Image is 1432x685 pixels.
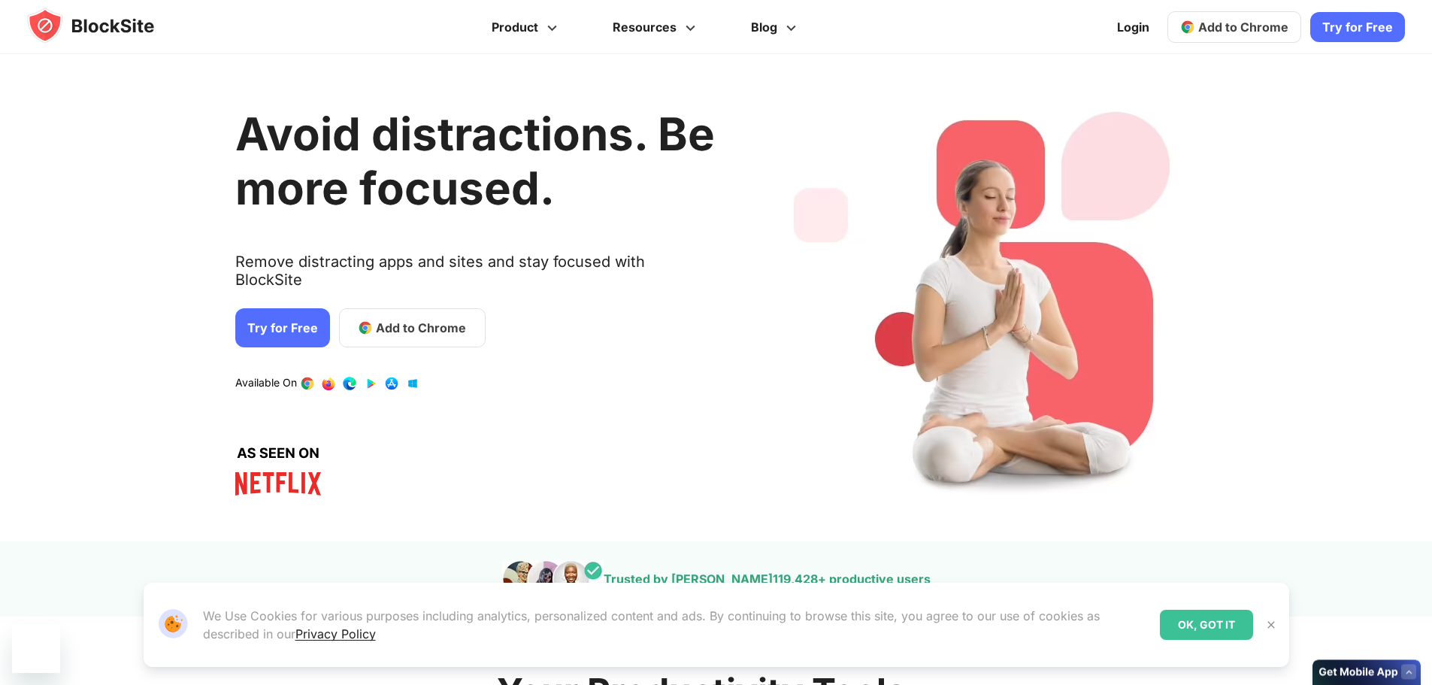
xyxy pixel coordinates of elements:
img: blocksite-icon.5d769676.svg [27,8,183,44]
div: OK, GOT IT [1160,610,1253,640]
text: Remove distracting apps and sites and stay focused with BlockSite [235,253,715,301]
a: Add to Chrome [1167,11,1301,43]
img: Close [1265,619,1277,631]
h1: Avoid distractions. Be more focused. [235,107,715,215]
a: Add to Chrome [339,308,486,347]
p: We Use Cookies for various purposes including analytics, personalized content and ads. By continu... [203,607,1148,643]
span: Add to Chrome [1198,20,1288,35]
button: Close [1261,615,1281,635]
img: pepole images [502,560,604,598]
a: Privacy Policy [295,626,376,641]
a: Try for Free [235,308,330,347]
img: chrome-icon.svg [1180,20,1195,35]
a: Login [1108,9,1158,45]
a: Try for Free [1310,12,1405,42]
span: Add to Chrome [376,319,466,337]
text: Available On [235,376,297,391]
iframe: Botón para iniciar la ventana de mensajería [12,625,60,673]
